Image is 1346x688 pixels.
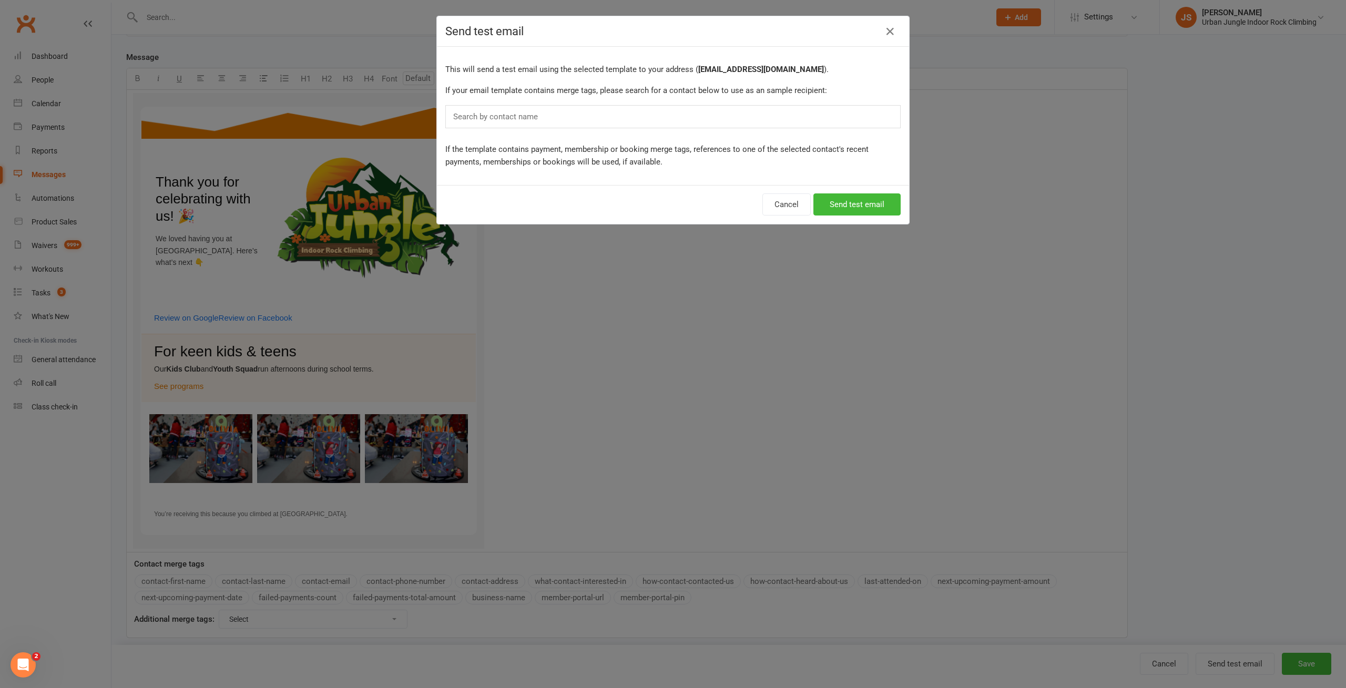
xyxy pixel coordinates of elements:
button: Send test email [813,193,901,215]
button: Cancel [762,193,811,215]
p: If the template contains payment, membership or booking merge tags, references to one of the sele... [445,143,901,168]
input: Search by contact name [452,110,544,124]
h4: Send test email [445,25,901,38]
p: This will send a test email using the selected template to your address ( ). [445,63,901,76]
iframe: Intercom live chat [11,652,36,677]
button: Close [882,23,899,40]
strong: [EMAIL_ADDRESS][DOMAIN_NAME] [698,65,824,74]
p: If your email template contains merge tags, please search for a contact below to use as an sample... [445,84,901,97]
span: 2 [32,652,40,661]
